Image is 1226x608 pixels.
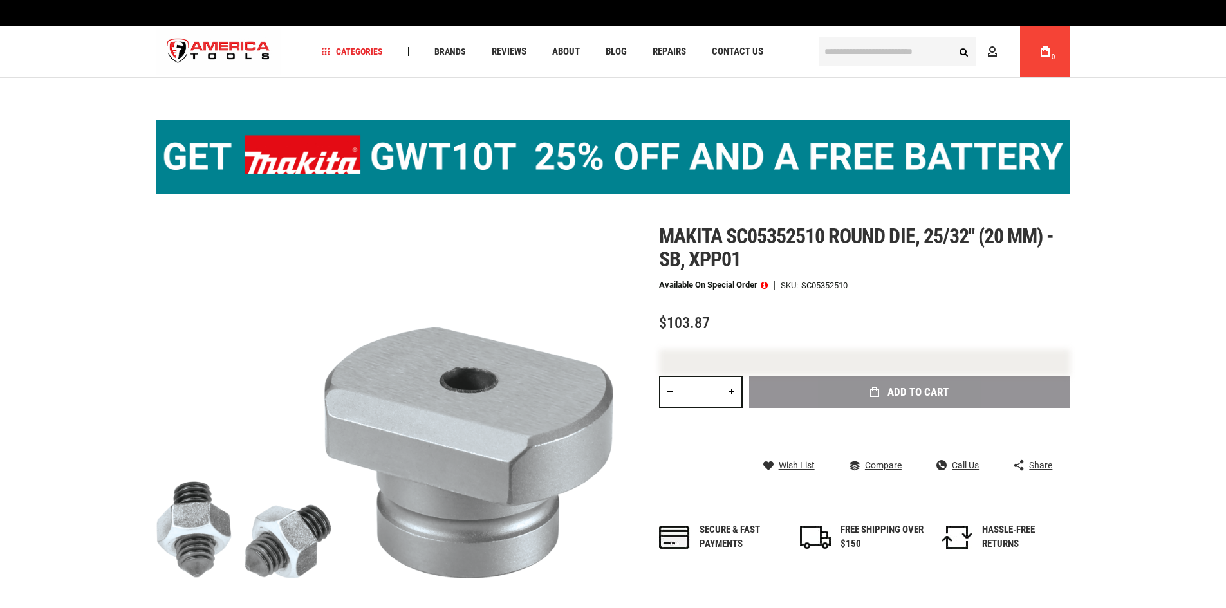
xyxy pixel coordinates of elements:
[779,461,815,470] span: Wish List
[552,47,580,57] span: About
[1029,461,1052,470] span: Share
[156,28,281,76] img: America Tools
[659,281,768,290] p: Available on Special Order
[952,39,976,64] button: Search
[321,47,383,56] span: Categories
[429,43,472,60] a: Brands
[600,43,633,60] a: Blog
[659,314,710,332] span: $103.87
[800,526,831,549] img: shipping
[700,523,783,551] div: Secure & fast payments
[850,459,902,471] a: Compare
[982,523,1066,551] div: HASSLE-FREE RETURNS
[434,47,466,56] span: Brands
[801,281,848,290] div: SC05352510
[781,281,801,290] strong: SKU
[546,43,586,60] a: About
[936,459,979,471] a: Call Us
[1033,26,1057,77] a: 0
[156,28,281,76] a: store logo
[1052,53,1055,60] span: 0
[706,43,769,60] a: Contact Us
[942,526,972,549] img: returns
[315,43,389,60] a: Categories
[156,120,1070,194] img: BOGO: Buy the Makita® XGT IMpact Wrench (GWT10T), get the BL4040 4ah Battery FREE!
[659,526,690,549] img: payments
[763,459,815,471] a: Wish List
[952,461,979,470] span: Call Us
[653,47,686,57] span: Repairs
[841,523,924,551] div: FREE SHIPPING OVER $150
[647,43,692,60] a: Repairs
[492,47,526,57] span: Reviews
[712,47,763,57] span: Contact Us
[606,47,627,57] span: Blog
[865,461,902,470] span: Compare
[486,43,532,60] a: Reviews
[659,224,1054,272] span: Makita sc05352510 round die, 25/32" (20 mm) - sb, xpp01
